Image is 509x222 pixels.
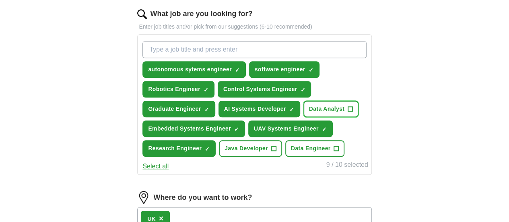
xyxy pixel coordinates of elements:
div: 9 / 10 selected [326,160,368,171]
span: ✓ [309,67,313,73]
span: ✓ [300,87,305,93]
button: Graduate Engineer✓ [142,101,215,117]
span: Research Engineer [148,144,202,153]
img: location.png [137,191,150,204]
span: ✓ [289,106,294,113]
span: Embedded Systems Engineer [148,124,231,133]
span: Data Engineer [291,144,331,153]
button: autonomous sytems engineer✓ [142,61,245,78]
button: Control Systems Engineer✓ [218,81,311,98]
label: What job are you looking for? [150,8,252,19]
span: ✓ [204,87,208,93]
label: Where do you want to work? [153,192,252,203]
span: UAV Systems Engineer [254,124,319,133]
span: Graduate Engineer [148,105,201,113]
span: ✓ [235,67,240,73]
button: UAV Systems Engineer✓ [248,120,333,137]
button: Select all [142,162,169,171]
span: Java Developer [225,144,268,153]
button: Data Analyst [303,101,359,117]
button: Data Engineer [285,140,345,157]
span: ✓ [234,126,239,133]
span: Control Systems Engineer [223,85,297,93]
span: autonomous sytems engineer [148,65,231,74]
button: Java Developer [219,140,282,157]
span: AI Systems Developer [224,105,286,113]
input: Type a job title and press enter [142,41,366,58]
span: software engineer [255,65,305,74]
button: AI Systems Developer✓ [218,101,300,117]
button: Robotics Engineer✓ [142,81,214,98]
p: Enter job titles and/or pick from our suggestions (6-10 recommended) [137,23,371,31]
button: Research Engineer✓ [142,140,216,157]
button: Embedded Systems Engineer✓ [142,120,245,137]
span: ✓ [322,126,327,133]
button: software engineer✓ [249,61,319,78]
span: Data Analyst [309,105,345,113]
span: ✓ [204,106,209,113]
img: search.png [137,9,147,19]
span: Robotics Engineer [148,85,200,93]
span: ✓ [205,146,210,152]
